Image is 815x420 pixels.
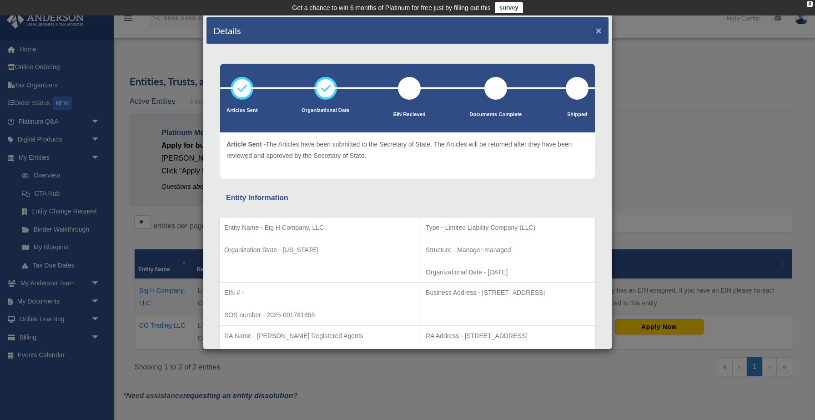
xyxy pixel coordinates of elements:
[426,287,591,299] p: Business Address - [STREET_ADDRESS]
[566,110,589,119] p: Shipped
[807,1,813,7] div: close
[426,244,591,256] p: Structure - Manager-managed
[426,330,591,342] p: RA Address - [STREET_ADDRESS]
[426,222,591,233] p: Type - Limited Liability Company (LLC)
[302,106,349,115] p: Organizational Date
[393,110,426,119] p: EIN Recieved
[596,25,602,35] button: ×
[224,330,416,342] p: RA Name - [PERSON_NAME] Registered Agents
[224,222,416,233] p: Entity Name - Big H Company, LLC
[213,24,241,37] h4: Details
[469,110,522,119] p: Documents Complete
[292,2,491,13] div: Get a chance to win 6 months of Platinum for free just by filling out this
[426,267,591,278] p: Organizational Date - [DATE]
[226,139,589,161] p: The Articles have been submitted to the Secretary of State. The Articles will be returned after t...
[224,309,416,321] p: SOS number - 2025-001781855
[224,287,416,299] p: EIN # -
[226,192,589,204] div: Entity Information
[495,2,523,13] a: survey
[224,244,416,256] p: Organization State - [US_STATE]
[226,106,257,115] p: Articles Sent
[226,141,266,148] span: Article Sent -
